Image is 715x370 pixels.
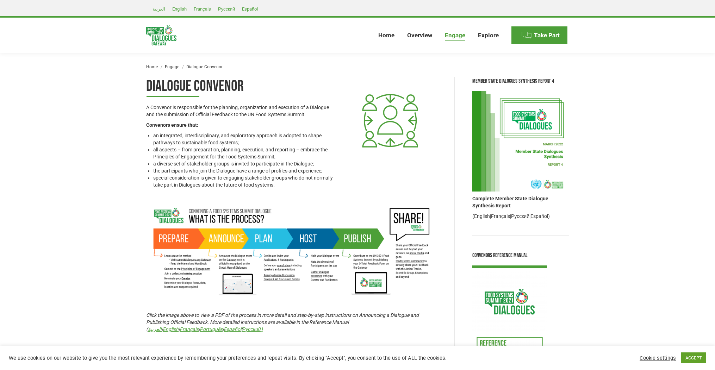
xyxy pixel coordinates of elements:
[478,32,499,39] span: Explore
[146,25,176,45] img: Food Systems Summit Dialogues
[153,160,338,167] li: a diverse set of stakeholder groups is invited to participate in the Dialogue;
[474,213,490,219] a: English
[146,104,338,118] p: A Convenor is responsible for the planning, organization and execution of a Dialogue and the subm...
[238,5,261,13] a: Español
[153,167,338,174] li: the participants who join the Dialogue have a range of profiles and experience;
[165,64,179,69] a: Engage
[9,355,497,361] div: We use cookies on our website to give you the most relevant experience by remembering your prefer...
[242,6,258,12] span: Español
[146,64,158,69] a: Home
[146,121,338,188] div: Page 16
[472,213,569,220] p: ( | | | )
[530,213,548,219] a: Español
[146,77,338,188] div: Page 15
[445,32,465,39] span: Engage
[146,77,338,97] h1: Dialogue Convenor
[681,352,706,363] a: ACCEPT
[146,104,338,188] div: Page 16
[146,312,419,332] em: Click the image above to view a PDF of the process in more detail and step-by-step instructions o...
[472,251,569,260] div: Convenors Reference Manual
[194,6,211,12] span: Français
[146,77,338,188] div: Page 16
[153,146,338,160] li: all aspects – from preparation, planning, execution, and reporting – embrace the Principles of En...
[163,326,179,332] a: English
[407,32,432,39] span: Overview
[180,326,199,332] a: Français
[640,355,676,361] a: Cookie settings
[214,5,238,13] a: Русский
[153,6,165,12] span: العربية
[472,196,548,208] strong: Complete Member State Dialogue Synthesis Report
[534,32,560,39] span: Take Part
[242,326,263,332] a: Русский)
[521,30,532,40] img: Menu icon
[218,6,235,12] span: Русский
[153,174,338,188] li: special consideration is given to engaging stakeholder groups who do not normally take part in Di...
[169,5,190,13] a: English
[491,213,510,219] a: Français
[153,132,338,146] li: an integrated, interdisciplinary, and exploratory approach is adopted to shape pathways to sustai...
[146,122,198,128] strong: Convenors ensure that:
[200,326,223,332] a: Português
[148,326,162,332] a: العربية
[186,64,223,69] span: Dialogue Convenor
[511,213,529,219] a: Русский
[224,326,241,332] a: Español
[472,77,569,86] div: Member State Dialogues Synthesis Report 4
[378,32,394,39] span: Home
[149,5,169,13] a: العربية
[190,5,214,13] a: Français
[172,6,187,12] span: English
